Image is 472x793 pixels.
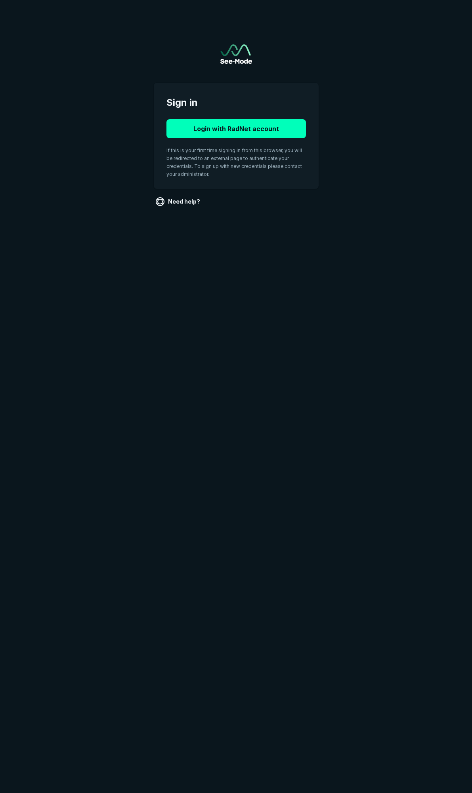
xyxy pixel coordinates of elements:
[166,147,302,177] span: If this is your first time signing in from this browser, you will be redirected to an external pa...
[220,44,252,64] img: See-Mode Logo
[154,195,203,208] a: Need help?
[166,95,306,110] span: Sign in
[220,44,252,64] a: Go to sign in
[166,119,306,138] button: Login with RadNet account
